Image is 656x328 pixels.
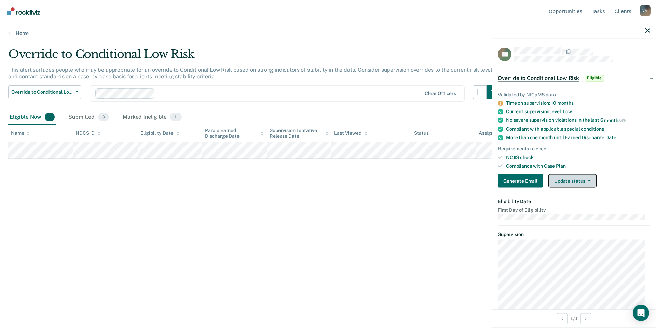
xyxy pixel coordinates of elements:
[506,100,650,106] div: Time on supervision: 10 months
[498,146,650,152] div: Requirements to check
[556,163,565,168] span: Plan
[67,110,110,125] div: Submitted
[633,305,649,321] div: Open Intercom Messenger
[270,128,329,139] div: Supervision Tentative Release Date
[498,231,650,237] dt: Supervision
[640,5,651,16] button: Profile dropdown button
[506,154,650,160] div: NCJIS
[506,126,650,132] div: Compliant with applicable special
[98,113,109,121] span: 3
[580,313,591,324] button: Next Opportunity
[498,207,650,213] dt: First Day of Eligibility
[121,110,183,125] div: Marked Ineligible
[506,117,650,123] div: No severe supervision violations in the last 6
[7,7,40,15] img: Recidiviz
[498,174,543,188] button: Generate Email
[140,130,180,136] div: Eligibility Date
[8,67,495,80] p: This alert surfaces people who may be appropriate for an override to Conditional Low Risk based o...
[414,130,429,136] div: Status
[563,109,572,114] span: Low
[498,75,579,81] span: Override to Conditional Low Risk
[492,309,656,327] div: 1 / 1
[548,174,597,188] button: Update status
[170,113,181,121] span: 11
[506,163,650,169] div: Compliance with Case
[8,110,56,125] div: Eligible Now
[506,134,650,140] div: More than one month until Earned Discharge
[11,89,73,95] span: Override to Conditional Low Risk
[506,109,650,115] div: Current supervision level:
[205,128,264,139] div: Parole Earned Discharge Date
[498,199,650,205] dt: Eligibility Date
[334,130,367,136] div: Last Viewed
[479,130,511,136] div: Assigned to
[557,313,568,324] button: Previous Opportunity
[605,134,616,140] span: Date
[8,30,648,36] a: Home
[581,126,604,131] span: conditions
[76,130,101,136] div: NDCS ID
[640,5,651,16] div: V M
[604,118,626,123] span: months
[498,92,650,97] div: Validated by NICaMS data
[425,91,456,96] div: Clear officers
[11,130,30,136] div: Name
[498,174,546,188] a: Navigate to form link
[585,75,604,81] span: Eligible
[45,113,55,121] span: 1
[520,154,533,160] span: check
[8,47,500,67] div: Override to Conditional Low Risk
[492,67,656,89] div: Override to Conditional Low RiskEligible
